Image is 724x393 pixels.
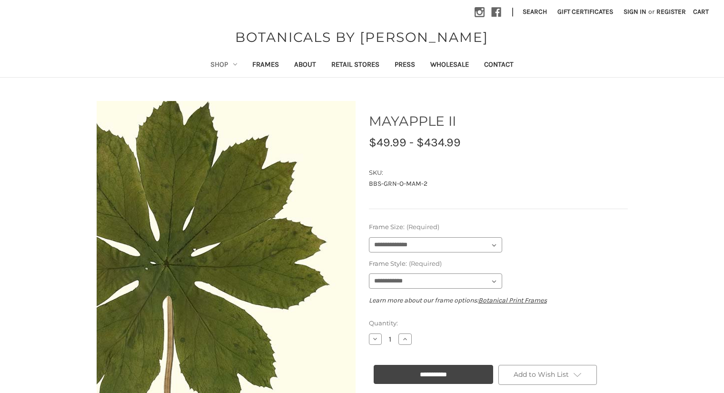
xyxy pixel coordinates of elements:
[423,54,476,77] a: Wholesale
[407,223,439,231] small: (Required)
[693,8,709,16] span: Cart
[245,54,287,77] a: Frames
[387,54,423,77] a: Press
[203,54,245,77] a: Shop
[647,7,655,17] span: or
[498,365,597,385] a: Add to Wish List
[369,179,628,189] dd: BBS-GRN-O-MAM-2
[369,111,628,131] h1: MAYAPPLE II
[369,222,628,232] label: Frame Size:
[369,168,625,178] dt: SKU:
[478,296,547,304] a: Botanical Print Frames
[508,5,517,20] li: |
[369,319,628,328] label: Quantity:
[324,54,387,77] a: Retail Stores
[476,54,521,77] a: Contact
[287,54,324,77] a: About
[409,260,442,267] small: (Required)
[369,135,461,149] span: $49.99 - $434.99
[230,27,493,47] a: BOTANICALS BY [PERSON_NAME]
[369,295,628,305] p: Learn more about our frame options:
[514,370,569,379] span: Add to Wish List
[369,259,628,269] label: Frame Style:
